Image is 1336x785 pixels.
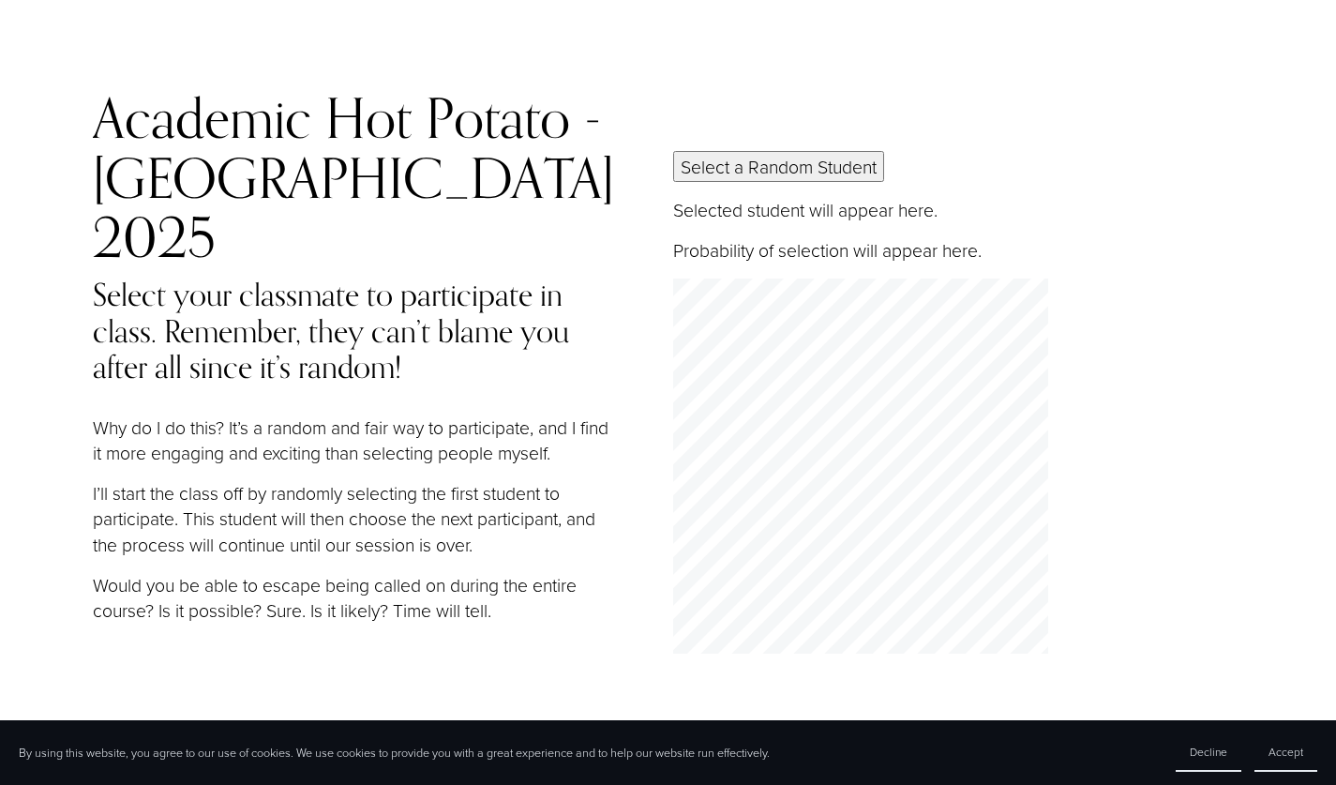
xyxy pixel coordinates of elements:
div: 2025 [93,207,216,266]
p: Would you be able to escape being called on during the entire course? Is it possible? Sure. Is it... [93,572,610,623]
p: By using this website, you agree to our use of cookies. We use cookies to provide you with a grea... [19,745,770,762]
div: - [584,88,601,147]
p: Why do I do this? It’s a random and fair way to participate, and I find it more engaging and exci... [93,415,610,465]
p: Selected student will appear here. [673,197,1296,222]
div: Potato [426,88,570,147]
p: Probability of selection will appear here. [673,237,1296,263]
p: I’ll start the class off by randomly selecting the first student to participate. This student wil... [93,480,610,557]
button: Decline [1176,733,1241,772]
span: Accept [1268,744,1303,760]
button: Accept [1254,733,1317,772]
div: Academic [93,88,311,147]
button: Select a Random Student [673,151,884,182]
h4: Select your classmate to participate in class. Remember, they can’t blame you after all since it’... [93,277,610,384]
div: Hot [325,88,412,147]
span: Decline [1190,744,1227,760]
div: [GEOGRAPHIC_DATA] [93,148,614,207]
